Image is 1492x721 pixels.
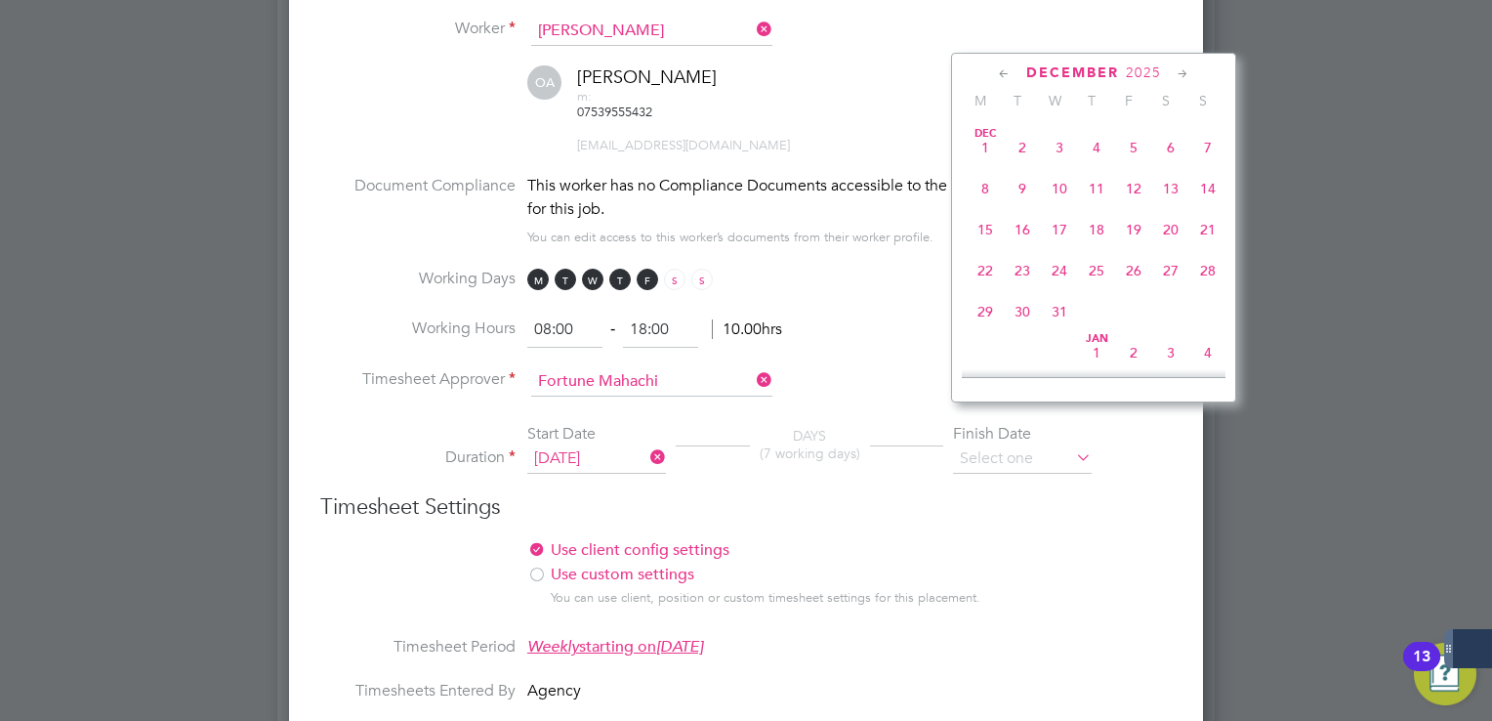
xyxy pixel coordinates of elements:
[1189,211,1226,248] span: 21
[320,174,516,245] label: Document Compliance
[320,447,516,468] label: Duration
[555,269,576,290] span: T
[664,269,685,290] span: S
[1078,170,1115,207] span: 11
[1152,170,1189,207] span: 13
[637,269,658,290] span: F
[1115,211,1152,248] span: 19
[1413,657,1430,682] div: 13
[606,319,619,339] span: ‐
[1004,293,1041,330] span: 30
[1078,252,1115,289] span: 25
[577,104,652,120] a: Call via 8x8
[967,129,1004,166] span: 1
[760,445,860,462] span: (7 working days)
[1041,129,1078,166] span: 3
[1078,129,1115,166] span: 4
[1152,129,1189,166] span: 6
[527,637,579,657] em: Weekly
[1115,129,1152,166] span: 5
[1147,92,1184,109] span: S
[609,269,631,290] span: T
[953,424,1092,445] div: Finish Date
[1004,211,1041,248] span: 16
[527,681,581,700] span: Agency
[1073,92,1110,109] span: T
[527,565,1011,585] label: Use custom settings
[1152,252,1189,289] span: 27
[1115,334,1152,371] span: 2
[577,65,717,88] span: [PERSON_NAME]
[320,681,516,701] label: Timesheets Entered By
[1189,252,1226,289] span: 28
[750,427,870,462] div: DAYS
[320,637,516,657] label: Timesheet Period
[582,269,603,290] span: W
[1004,129,1041,166] span: 2
[320,318,516,339] label: Working Hours
[551,590,1025,607] div: You can use client, position or custom timesheet settings for this placement.
[967,252,1004,289] span: 22
[1026,64,1119,81] span: December
[527,637,703,657] span: starting on
[712,319,782,339] span: 10.00hrs
[1078,334,1115,371] span: 1
[1126,64,1161,81] span: 2025
[1152,211,1189,248] span: 20
[1110,92,1147,109] span: F
[953,445,1092,474] input: Select one
[527,65,561,100] span: OA
[656,637,703,657] em: [DATE]
[1004,252,1041,289] span: 23
[320,19,516,39] label: Worker
[967,211,1004,248] span: 15
[531,367,772,397] input: Search for...
[1036,92,1073,109] span: W
[577,137,790,153] span: [EMAIL_ADDRESS][DOMAIN_NAME]
[967,293,1004,330] span: 29
[1414,643,1476,705] button: Open Resource Center, 13 new notifications
[1189,170,1226,207] span: 14
[623,313,698,348] input: 17:00
[527,424,666,445] div: Start Date
[1041,252,1078,289] span: 24
[531,17,772,46] input: Search for...
[320,269,516,289] label: Working Days
[1078,334,1115,344] span: Jan
[967,170,1004,207] span: 8
[1115,252,1152,289] span: 26
[1152,334,1189,371] span: 3
[527,269,549,290] span: M
[1115,170,1152,207] span: 12
[1189,334,1226,371] span: 4
[320,369,516,390] label: Timesheet Approver
[962,92,999,109] span: M
[577,88,592,105] span: m:
[1004,170,1041,207] span: 9
[1041,211,1078,248] span: 17
[1041,293,1078,330] span: 31
[527,445,666,474] input: Select one
[1078,211,1115,248] span: 18
[527,226,933,249] div: You can edit access to this worker’s documents from their worker profile.
[1189,129,1226,166] span: 7
[691,269,713,290] span: S
[999,92,1036,109] span: T
[527,313,602,348] input: 08:00
[527,540,1011,561] label: Use client config settings
[1184,92,1222,109] span: S
[1041,170,1078,207] span: 10
[967,129,1004,139] span: Dec
[320,493,1172,522] h3: Timesheet Settings
[527,174,1172,221] div: This worker has no Compliance Documents accessible to the End Hirer and might not qualify for thi...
